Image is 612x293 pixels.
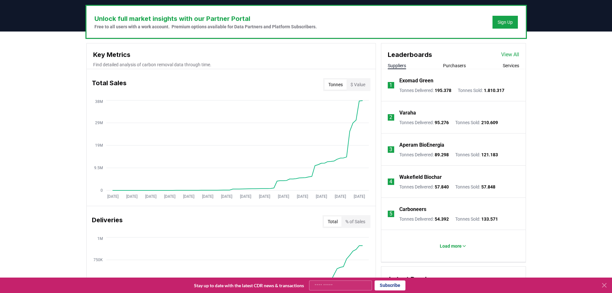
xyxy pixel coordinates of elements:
[389,81,392,89] p: 1
[455,151,498,158] p: Tonnes Sold :
[297,194,308,199] tspan: [DATE]
[93,61,369,68] p: Find detailed analysis of carbon removal data through time.
[94,14,317,23] h3: Unlock full market insights with our Partner Portal
[221,194,232,199] tspan: [DATE]
[503,62,519,69] button: Services
[95,143,103,148] tspan: 19M
[334,194,346,199] tspan: [DATE]
[435,216,449,222] span: 54.392
[399,77,433,85] a: Exomad Green
[435,88,451,93] span: 195.378
[455,216,498,222] p: Tonnes Sold :
[435,152,449,157] span: 89.298
[388,62,406,69] button: Suppliers
[484,88,504,93] span: 1.810.317
[324,216,341,227] button: Total
[389,114,392,121] p: 2
[501,51,519,59] a: View All
[202,194,213,199] tspan: [DATE]
[399,184,449,190] p: Tonnes Delivered :
[95,99,103,104] tspan: 38M
[388,50,432,60] h3: Leaderboards
[126,194,137,199] tspan: [DATE]
[498,19,513,25] a: Sign Up
[455,184,495,190] p: Tonnes Sold :
[458,87,504,94] p: Tonnes Sold :
[341,216,369,227] button: % of Sales
[389,178,392,186] p: 4
[94,23,317,30] p: Free to all users with a work account. Premium options available for Data Partners and Platform S...
[399,119,449,126] p: Tonnes Delivered :
[481,120,498,125] span: 210.609
[94,166,103,170] tspan: 9.5M
[240,194,251,199] tspan: [DATE]
[399,206,426,213] a: Carboneers
[399,141,444,149] a: Aperam BioEnergia
[389,146,392,153] p: 3
[92,215,123,228] h3: Deliveries
[440,243,462,249] p: Load more
[455,119,498,126] p: Tonnes Sold :
[315,194,327,199] tspan: [DATE]
[93,258,103,262] tspan: 750K
[97,236,103,241] tspan: 1M
[93,50,369,60] h3: Key Metrics
[492,16,518,29] button: Sign Up
[435,240,472,252] button: Load more
[278,194,289,199] tspan: [DATE]
[435,120,449,125] span: 95.276
[481,152,498,157] span: 121.183
[389,274,518,284] h3: Latest Purchases
[347,79,369,90] button: $ Value
[399,87,451,94] p: Tonnes Delivered :
[389,210,392,218] p: 5
[101,188,103,193] tspan: 0
[324,79,347,90] button: Tonnes
[435,184,449,189] span: 57.840
[95,121,103,125] tspan: 29M
[164,194,175,199] tspan: [DATE]
[443,62,466,69] button: Purchasers
[399,151,449,158] p: Tonnes Delivered :
[259,194,270,199] tspan: [DATE]
[481,216,498,222] span: 133.571
[481,184,495,189] span: 57.848
[145,194,156,199] tspan: [DATE]
[183,194,194,199] tspan: [DATE]
[353,194,365,199] tspan: [DATE]
[107,194,118,199] tspan: [DATE]
[399,109,416,117] a: Varaha
[399,216,449,222] p: Tonnes Delivered :
[92,78,127,91] h3: Total Sales
[399,173,442,181] a: Wakefield Biochar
